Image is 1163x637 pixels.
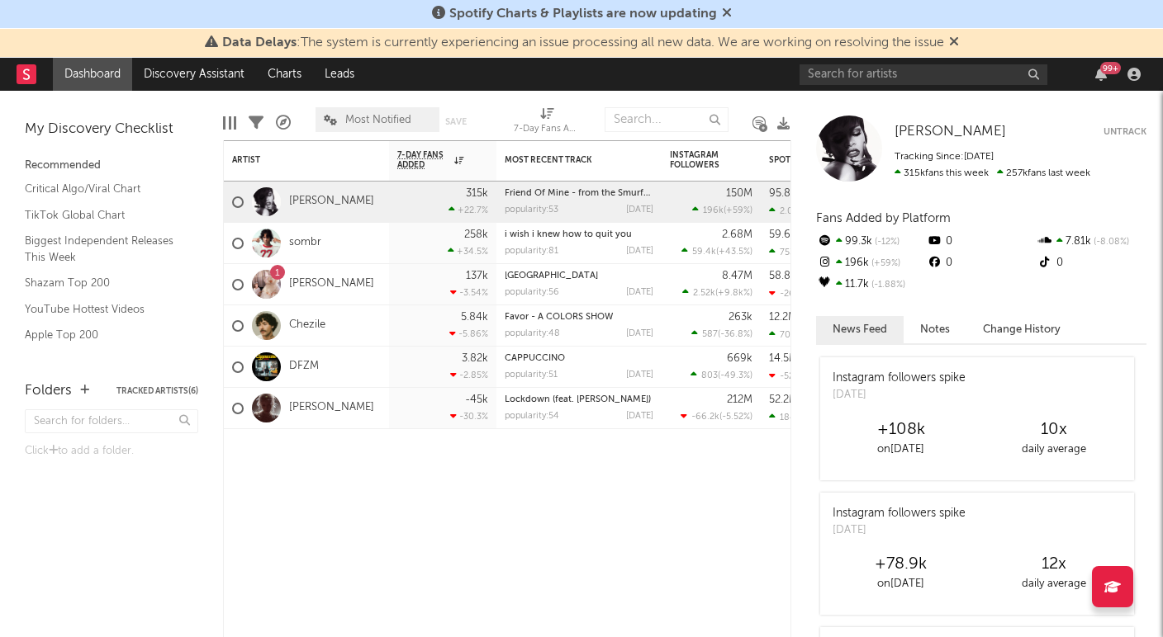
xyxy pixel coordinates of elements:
div: -5.86 % [449,328,488,339]
div: ( ) [682,287,752,298]
a: i wish i knew how to quit you [505,230,632,239]
a: TikTok Global Chart [25,206,182,224]
span: +9.8k % [718,289,750,298]
span: : The system is currently experiencing an issue processing all new data. We are working on resolv... [222,36,944,50]
a: sombr [289,236,321,250]
button: Save [445,117,467,126]
div: 184k [769,412,800,422]
div: popularity: 54 [505,412,559,421]
div: Edit Columns [223,99,236,147]
span: -5.52 % [722,413,750,422]
a: Apple Top 200 [25,326,182,344]
div: 212M [727,394,752,405]
a: [PERSON_NAME] [289,401,374,415]
div: [DATE] [833,387,966,403]
div: -2.85 % [450,370,488,380]
div: +34.5 % [448,246,488,257]
div: ( ) [681,411,752,422]
div: 0 [1037,252,1146,274]
div: Instagram followers spike [833,505,966,522]
a: Chezile [289,318,325,333]
a: [GEOGRAPHIC_DATA] [505,271,598,281]
span: 7-Day Fans Added [397,150,450,170]
div: Friend Of Mine - from the Smurfs Movie Soundtrack [505,189,653,198]
span: 59.4k [692,248,716,257]
span: 587 [702,330,718,339]
span: Tracking Since: [DATE] [895,152,994,162]
div: 99 + [1100,62,1121,74]
div: ( ) [691,328,752,339]
div: i wish i knew how to quit you [505,230,653,239]
div: ( ) [681,246,752,257]
div: CAPPUCCINO [505,354,653,363]
div: 95.8M [769,188,800,199]
div: STREET X STREET [505,271,653,281]
div: ( ) [692,205,752,215]
div: [DATE] [626,412,653,421]
div: Favor - A COLORS SHOW [505,313,653,322]
div: 7.81k [1037,231,1146,252]
input: Search for artists [800,64,1047,85]
div: 7-Day Fans Added (7-Day Fans Added) [514,99,580,147]
a: Discovery Assistant [132,58,256,91]
span: -49.3 % [720,371,750,380]
button: 99+ [1095,68,1107,81]
div: -262k [769,288,805,299]
div: popularity: 53 [505,205,558,215]
span: Spotify Charts & Playlists are now updating [449,7,717,21]
div: 5.84k [461,312,488,323]
div: -3.54 % [450,287,488,298]
span: 257k fans last week [895,168,1090,178]
div: Filters [249,99,263,147]
div: 58.8M [769,271,800,281]
a: Friend Of Mine - from the Smurfs Movie Soundtrack [505,189,729,198]
span: 803 [701,371,718,380]
span: -66.2k [691,413,719,422]
div: +22.7 % [449,205,488,215]
button: Change History [966,316,1077,343]
span: Fans Added by Platform [816,212,951,224]
div: Most Recent Track [505,155,629,165]
div: -30.3 % [450,411,488,422]
a: CAPPUCCINO [505,354,565,363]
div: ( ) [691,370,752,380]
div: 753k [769,247,800,257]
span: Dismiss [722,7,732,21]
div: on [DATE] [824,574,977,594]
button: Notes [904,316,966,343]
div: 12 x [977,554,1130,574]
input: Search for folders... [25,409,198,433]
div: 150M [726,188,752,199]
a: Charts [256,58,313,91]
div: 263k [729,312,752,323]
div: 12.2M [769,312,797,323]
a: Leads [313,58,366,91]
div: [DATE] [626,288,653,297]
div: popularity: 56 [505,288,559,297]
a: Critical Algo/Viral Chart [25,180,182,198]
button: News Feed [816,316,904,343]
span: -8.08 % [1091,238,1129,247]
div: Instagram Followers [670,150,728,170]
div: 137k [466,271,488,281]
div: Artist [232,155,356,165]
div: -527k [769,370,804,381]
a: DFZM [289,360,319,374]
div: on [DATE] [824,440,977,460]
div: 10 x [977,420,1130,440]
span: [PERSON_NAME] [895,125,1006,139]
a: [PERSON_NAME] [895,124,1006,140]
div: 2.68M [722,229,752,240]
div: 0 [926,231,1036,252]
div: 3.82k [462,353,488,364]
div: daily average [977,574,1130,594]
div: My Discovery Checklist [25,120,198,139]
button: Untrack [1104,124,1146,140]
div: Instagram followers spike [833,370,966,387]
a: Shazam Top 200 [25,274,182,292]
span: -12 % [872,238,900,247]
div: 59.6M [769,229,800,240]
a: Biggest Independent Releases This Week [25,232,182,266]
a: YouTube Hottest Videos [25,300,182,318]
div: 14.5M [769,353,798,364]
